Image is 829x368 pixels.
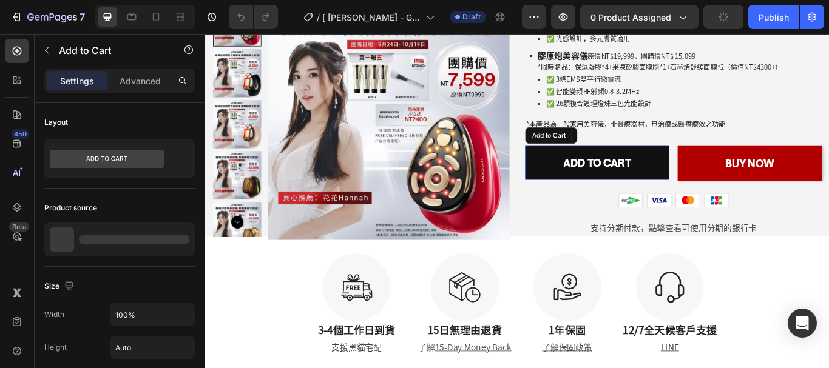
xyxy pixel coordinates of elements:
img: Alt Image [502,256,581,335]
p: Advanced [120,75,161,87]
img: 06a40.svg [583,186,610,201]
span: Draft [462,12,481,22]
a: [入門款] 大熨斗 [109,41,192,62]
div: Width [44,309,64,320]
span: [ [PERSON_NAME] - GP]Copy of 花花团购页面 [322,11,421,24]
span: • ✅ 26顆複合護理燈珠三色光能設計 [388,77,520,85]
cart-count: 0 [800,41,813,53]
div: Layout [44,117,68,128]
input: Auto [110,304,194,326]
a: 支持分期付款，點擊查看可使用分期的銀行卡 [449,221,643,231]
p: Add to Cart [59,43,162,58]
span: • ✅ 智能變頻RF射頻0.8-3.2MHz [388,63,506,71]
div: Open Intercom Messenger [788,309,817,338]
button: 7 [5,5,90,29]
img: Alt Image [383,256,462,335]
button: 0 product assigned [580,5,699,29]
p: 1年免費保固 [265,12,565,13]
iframe: Design area [205,34,829,368]
div: Beta [9,222,29,232]
div: Height [44,342,67,353]
div: Product source [44,202,97,213]
span: *本產品為一般家用美容儀，非醫療器材，無治療或醫療療效之功能 [374,101,607,109]
img: cd169.svg [549,186,577,201]
span: 0 product assigned [590,11,671,24]
a: [進階版] 透皮膠原光 [314,41,421,62]
button: <p>BUY NOW</p> [551,130,719,171]
strong: 1年保固 [401,339,444,351]
p: BUY NOW [607,139,664,161]
div: Publish [759,11,789,24]
button: Publish [748,5,799,29]
div: Undo/Redo [229,5,278,29]
div: Size [44,278,76,295]
img: Alt Image [263,256,342,335]
p: 7 [80,10,85,24]
input: Auto [110,336,194,358]
img: 2c2bf.svg [516,186,543,201]
span: • ✅ 3條EMS雙平行微電流 [388,49,485,57]
p: Settings [60,75,94,87]
strong: 3-4個工作日到貨 [132,339,222,351]
span: *限時贈品：保濕凝膠*4+果凍矽膠面膜刷*1+石墨烯舒緩面膜*2（價值NT$4300+） [388,35,672,43]
a: 保濕產品 [441,41,489,62]
a: [升級版] 膠原炮 [212,41,295,62]
img: fef6e.svg [482,186,510,201]
button: Add to cart [373,130,541,170]
a: 關於我們 [509,41,557,62]
strong: 15日無理由退貨 [260,339,346,351]
div: Add to cart [418,142,497,158]
strong: 12/7全天候客戶支援 [487,339,597,351]
div: Add to Cart [379,113,423,124]
span: / [317,11,320,24]
img: Alt Image [137,256,216,335]
a: FAQs [577,41,607,62]
a: SOGO快閃店 [626,41,699,62]
div: 450 [12,129,29,139]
